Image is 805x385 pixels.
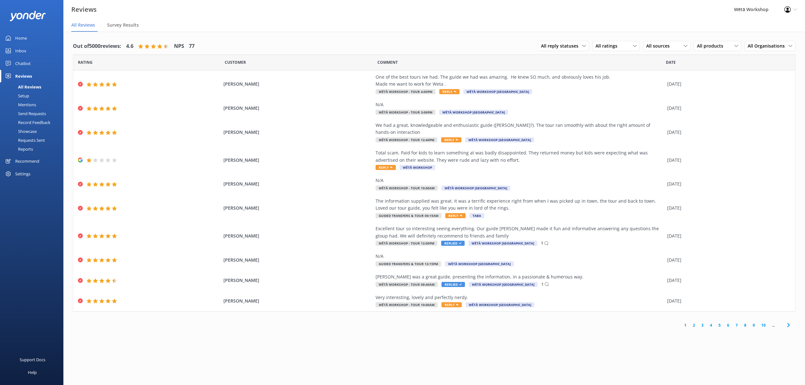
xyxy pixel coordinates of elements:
a: All Reviews [4,82,63,91]
div: N/A [376,253,664,260]
span: All sources [646,42,673,49]
span: All Reviews [71,22,95,28]
span: Wētā Workshop [GEOGRAPHIC_DATA] [468,241,537,246]
span: Reply [439,89,460,94]
h4: 4.6 [126,42,133,50]
a: Requests Sent [4,136,63,145]
div: [DATE] [667,297,787,304]
a: Mentions [4,100,63,109]
span: Wētā Workshop - Tour 12:40pm [376,137,437,142]
span: Wētā Workshop - Tour 10:00am [376,302,438,307]
span: Wētā Workshop [GEOGRAPHIC_DATA] [445,261,514,266]
div: Settings [15,167,30,180]
span: [PERSON_NAME] [223,232,372,239]
div: N/A [376,177,664,184]
div: Send Requests [4,109,46,118]
a: 4 [707,322,715,328]
span: ... [769,322,778,328]
div: Very interesting, lovely and perfectly nerdy. [376,294,664,301]
a: Record Feedback [4,118,63,127]
span: All ratings [596,42,621,49]
span: Wētā Workshop [400,165,435,170]
span: All reply statuses [541,42,582,49]
span: [PERSON_NAME] [223,157,372,164]
span: Wētā Workshop - Tour 4:00pm [376,89,435,94]
span: Reply [376,165,396,170]
div: Recommend [15,155,39,167]
a: 7 [732,322,741,328]
div: We had a great, knowledgeable and enthusiastic guide ([PERSON_NAME]?). The tour ran smoothly with... [376,122,664,136]
span: [PERSON_NAME] [223,129,372,136]
div: [DATE] [667,157,787,164]
span: [PERSON_NAME] [223,205,372,212]
span: [PERSON_NAME] [223,297,372,304]
span: Reply [441,302,462,307]
div: [DATE] [667,129,787,136]
a: 3 [698,322,707,328]
div: N/A [376,101,664,108]
a: Setup [4,91,63,100]
span: Wētā Workshop - Tour 10:00am [376,186,438,191]
a: 9 [750,322,758,328]
div: All Reviews [4,82,41,91]
div: Reports [4,145,33,153]
div: Excellent tour so interesting seeing everything. Our guide [PERSON_NAME] made it fun and informat... [376,225,664,239]
div: Requests Sent [4,136,45,145]
div: [DATE] [667,180,787,187]
a: 5 [715,322,724,328]
span: [PERSON_NAME] [223,257,372,264]
div: Support Docs [20,353,45,366]
span: Wētā Workshop [GEOGRAPHIC_DATA] [465,137,534,142]
p: 1 [541,240,543,246]
span: [PERSON_NAME] [223,180,372,187]
div: Home [15,32,27,44]
span: Wētā Workshop - Tour 09:40am [376,282,438,287]
span: Wētā Workshop - Tour 3:00pm [376,110,435,115]
span: Survey Results [107,22,139,28]
div: Total scam. Paid for kids to learn something at was badly disappointed. They returned money but k... [376,149,664,164]
span: Reply [445,213,466,218]
h3: Reviews [71,4,97,15]
span: Wētā Workshop [GEOGRAPHIC_DATA] [441,186,510,191]
a: 1 [681,322,690,328]
span: Wētā Workshop [GEOGRAPHIC_DATA] [463,89,532,94]
div: Record Feedback [4,118,50,127]
span: Question [377,59,398,65]
div: Reviews [15,70,32,82]
div: The information supplied was great. It was a terrific experience right from when I was picked up ... [376,198,664,212]
h4: NPS [174,42,184,50]
div: [DATE] [667,257,787,264]
div: Chatbot [15,57,31,70]
div: [DATE] [667,205,787,212]
div: [PERSON_NAME] was a great guide, presenting the information, in a passionate & humerous way. [376,273,664,280]
span: Wētā Workshop - Tour 12:00pm [376,241,437,246]
span: Guided Transfers & Tour 09:15am [376,213,441,218]
a: Send Requests [4,109,63,118]
a: 2 [690,322,698,328]
span: Replied [441,282,465,287]
span: Replied [441,241,465,246]
div: [DATE] [667,277,787,284]
span: Wētā Workshop [GEOGRAPHIC_DATA] [469,282,538,287]
span: All Organisations [748,42,789,49]
a: 10 [758,322,769,328]
img: yonder-white-logo.png [10,11,46,21]
span: [PERSON_NAME] [223,105,372,112]
p: 1 [541,281,544,287]
span: Wētā Workshop [GEOGRAPHIC_DATA] [466,302,534,307]
div: Setup [4,91,29,100]
div: [DATE] [667,105,787,112]
span: All products [697,42,727,49]
span: Reply [441,137,461,142]
a: Reports [4,145,63,153]
h4: 77 [189,42,195,50]
div: [DATE] [667,232,787,239]
h4: Out of 5000 reviews: [73,42,121,50]
span: TABA [469,213,484,218]
a: 6 [724,322,732,328]
div: Mentions [4,100,36,109]
span: Date [78,59,93,65]
div: Showcase [4,127,37,136]
span: [PERSON_NAME] [223,277,372,284]
a: Showcase [4,127,63,136]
